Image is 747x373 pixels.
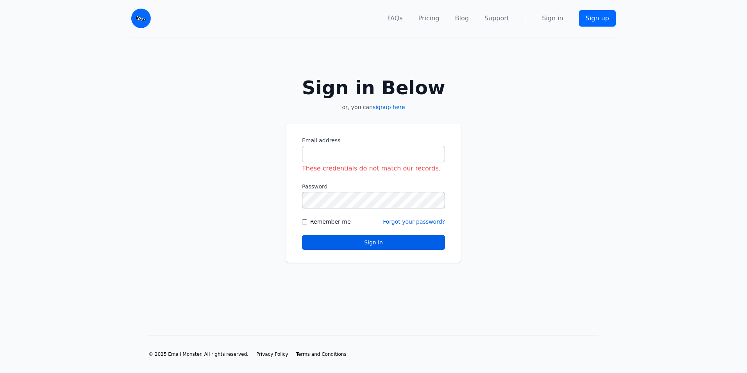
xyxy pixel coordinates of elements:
label: Remember me [310,218,351,226]
a: Sign up [579,10,616,27]
a: FAQs [387,14,402,23]
a: Terms and Conditions [296,351,347,357]
a: signup here [373,104,405,110]
a: Sign in [542,14,563,23]
li: © 2025 Email Monster. All rights reserved. [148,351,248,357]
div: These credentials do not match our records. [302,164,445,173]
p: or, you can [286,103,461,111]
button: Sign in [302,235,445,250]
label: Email address [302,136,445,144]
label: Password [302,183,445,190]
a: Forgot your password? [383,219,445,225]
a: Blog [455,14,469,23]
a: Privacy Policy [256,351,288,357]
img: Email Monster [131,9,151,28]
a: Pricing [418,14,440,23]
h2: Sign in Below [286,78,461,97]
a: Support [484,14,509,23]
